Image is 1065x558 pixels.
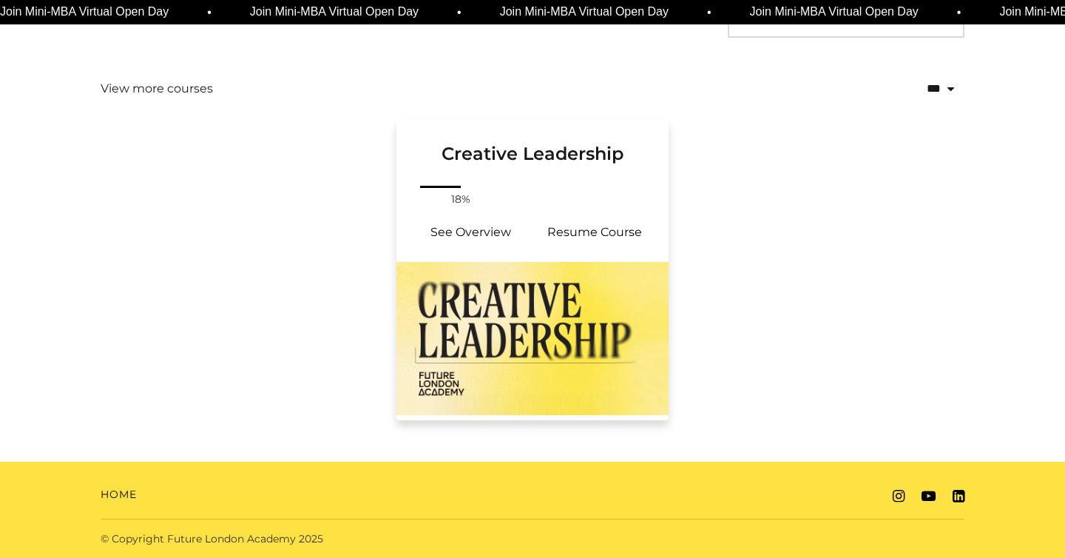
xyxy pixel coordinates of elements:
[862,70,964,108] select: status
[414,119,651,165] h3: Creative Leadership
[89,531,532,547] div: © Copyright Future London Academy 2025
[706,4,710,21] span: •
[456,4,460,21] span: •
[443,192,479,207] span: 18%
[101,487,137,502] a: Home
[956,4,960,21] span: •
[532,215,657,250] a: Creative Leadership: Resume Course
[206,4,211,21] span: •
[101,80,213,98] a: View more courses
[396,119,669,183] a: Creative Leadership
[408,215,532,250] a: Creative Leadership: See Overview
